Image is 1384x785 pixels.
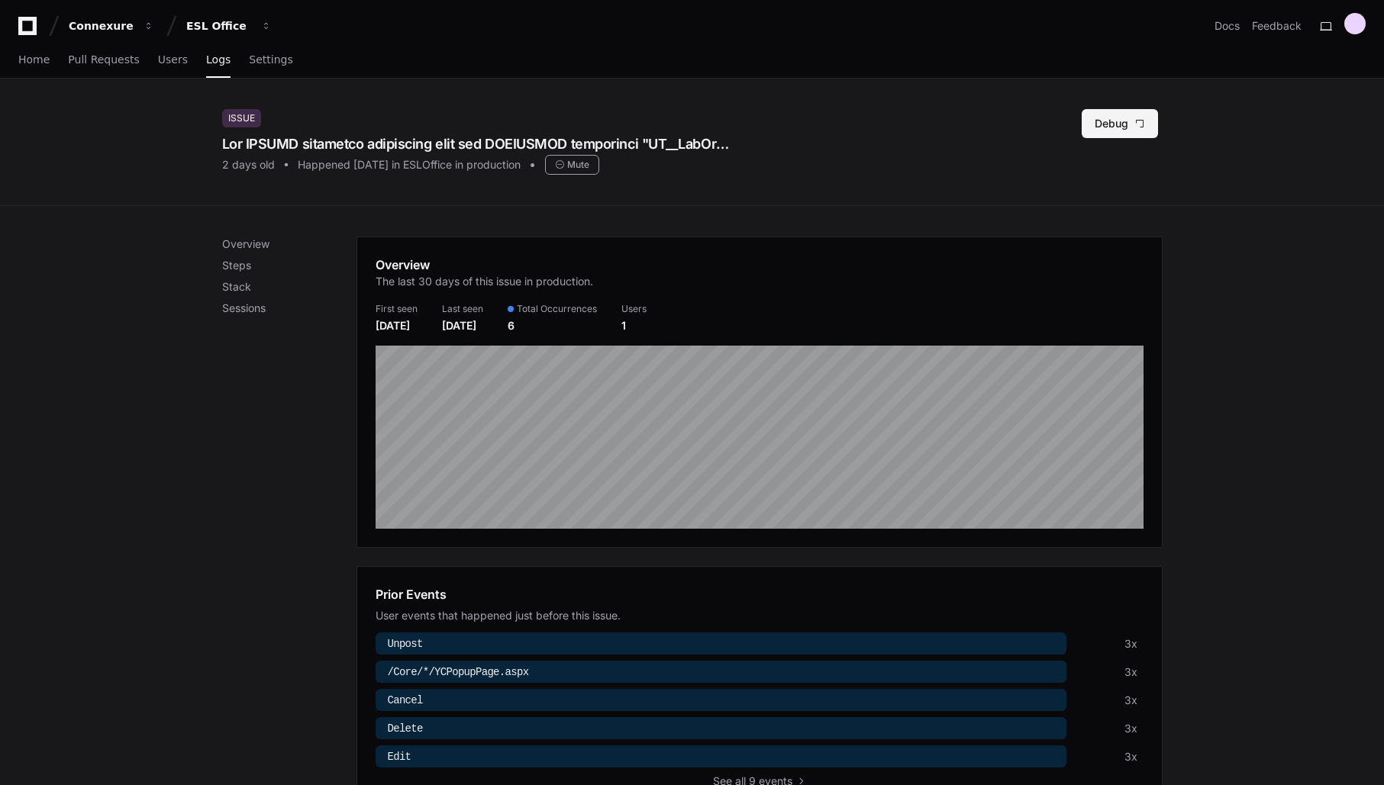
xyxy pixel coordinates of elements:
[388,694,423,706] span: Cancel
[1124,693,1137,708] div: 3x
[621,303,647,315] div: Users
[63,12,160,40] button: Connexure
[517,303,597,315] span: Total Occurrences
[298,157,521,172] div: Happened [DATE] in ESLOffice in production
[442,303,483,315] div: Last seen
[18,43,50,78] a: Home
[222,258,356,273] p: Steps
[69,18,134,34] div: Connexure
[249,43,292,78] a: Settings
[376,608,1144,623] div: User events that happened just before this issue.
[222,134,735,155] div: Lor IPSUMD sitametco adipiscing elit sed DOEIUSMOD temporinci "UT__LabOreetD__MagNa__07A40E50". A...
[388,751,411,763] span: Edit
[508,318,597,333] div: 6
[222,157,275,172] div: 2 days old
[18,55,50,64] span: Home
[1124,721,1137,736] div: 3x
[388,666,529,678] span: /Core/*/YCPopupPage.aspx
[376,256,593,274] h1: Overview
[1252,18,1302,34] button: Feedback
[376,585,447,603] h1: Prior Events
[222,279,356,294] p: Stack
[222,236,356,252] p: Overview
[1124,636,1137,651] div: 3x
[222,109,261,127] div: Issue
[376,256,1144,298] app-pz-page-link-header: Overview
[388,638,423,650] span: Unpost
[376,274,593,289] p: The last 30 days of this issue in production.
[388,722,423,735] span: Delete
[1124,749,1137,764] div: 3x
[442,318,483,333] div: [DATE]
[206,55,231,64] span: Logs
[249,55,292,64] span: Settings
[1124,664,1137,680] div: 3x
[206,43,231,78] a: Logs
[68,43,139,78] a: Pull Requests
[545,155,599,175] div: Mute
[222,301,356,316] p: Sessions
[376,318,418,333] div: [DATE]
[186,18,252,34] div: ESL Office
[180,12,278,40] button: ESL Office
[1082,109,1158,138] button: Debug
[376,303,418,315] div: First seen
[158,55,188,64] span: Users
[68,55,139,64] span: Pull Requests
[158,43,188,78] a: Users
[1215,18,1240,34] a: Docs
[621,318,647,333] div: 1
